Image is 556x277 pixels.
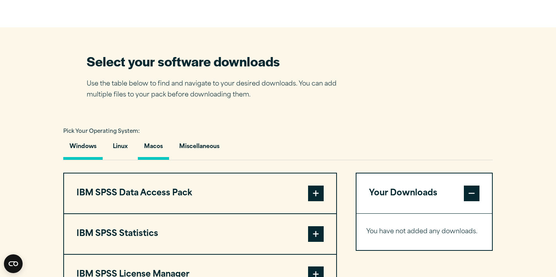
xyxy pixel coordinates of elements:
p: You have not added any downloads. [366,226,482,238]
button: IBM SPSS Statistics [64,214,336,254]
button: Open CMP widget [4,254,23,273]
h2: Select your software downloads [87,52,348,70]
span: Pick Your Operating System: [63,129,140,134]
button: Windows [63,138,103,160]
button: IBM SPSS Data Access Pack [64,173,336,213]
button: Macos [138,138,169,160]
div: Your Downloads [356,213,492,250]
button: Linux [107,138,134,160]
button: Miscellaneous [173,138,226,160]
button: Your Downloads [356,173,492,213]
p: Use the table below to find and navigate to your desired downloads. You can add multiple files to... [87,79,348,101]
